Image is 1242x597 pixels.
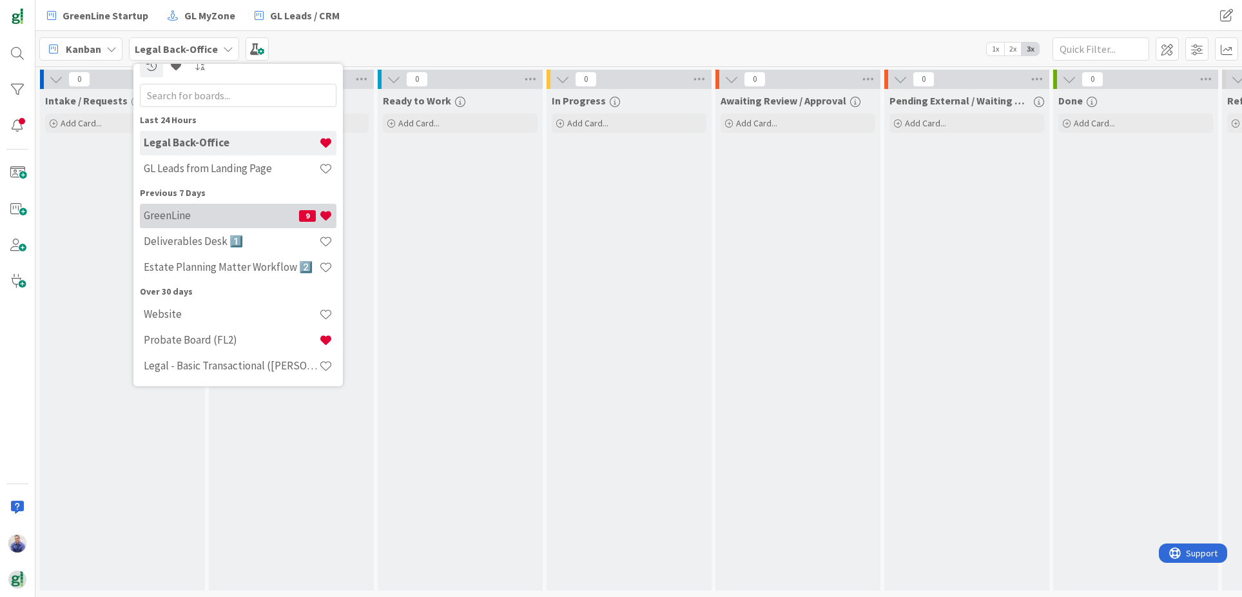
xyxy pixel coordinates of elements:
span: Intake / Requests [45,94,128,107]
img: avatar [8,571,26,589]
span: 0 [744,72,766,87]
h4: GL Leads from Landing Page [144,162,319,175]
span: 0 [68,72,90,87]
h4: Probate Board (FL2) [144,333,319,346]
img: Visit kanbanzone.com [8,8,26,26]
span: 1x [987,43,1004,55]
span: Done [1058,94,1083,107]
a: GL Leads / CRM [247,4,347,27]
span: 0 [913,72,935,87]
span: 0 [406,72,428,87]
b: Legal Back-Office [135,43,218,55]
span: Pending External / Waiting on Others [889,94,1030,107]
div: Over 30 days [140,285,336,298]
h4: Website [144,308,319,320]
span: 2x [1004,43,1022,55]
a: GreenLine Startup [39,4,156,27]
input: Quick Filter... [1053,37,1149,61]
span: Add Card... [567,117,608,129]
input: Search for boards... [140,84,336,107]
h4: Deliverables Desk 1️⃣ [144,235,319,248]
span: 3x [1022,43,1039,55]
span: 9 [299,210,316,222]
span: Support [27,2,59,17]
div: Previous 7 Days [140,186,336,200]
span: Add Card... [736,117,777,129]
h4: Estate Planning Matter Workflow 2️⃣ [144,260,319,273]
h4: Legal Back-Office [144,136,319,149]
span: Kanban [66,41,101,57]
span: Add Card... [61,117,102,129]
h4: GreenLine [144,209,299,222]
span: GL Leads / CRM [270,8,340,23]
span: 0 [1082,72,1103,87]
span: Add Card... [1074,117,1115,129]
span: Add Card... [398,117,440,129]
span: 0 [575,72,597,87]
a: GL MyZone [160,4,243,27]
span: Add Card... [905,117,946,129]
div: Last 24 Hours [140,113,336,127]
span: GreenLine Startup [63,8,148,23]
span: Ready to Work [383,94,451,107]
img: JG [8,534,26,553]
span: GL MyZone [184,8,235,23]
h4: Legal - Basic Transactional ([PERSON_NAME]) [144,359,319,372]
span: In Progress [552,94,606,107]
span: Awaiting Review / Approval [721,94,846,107]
